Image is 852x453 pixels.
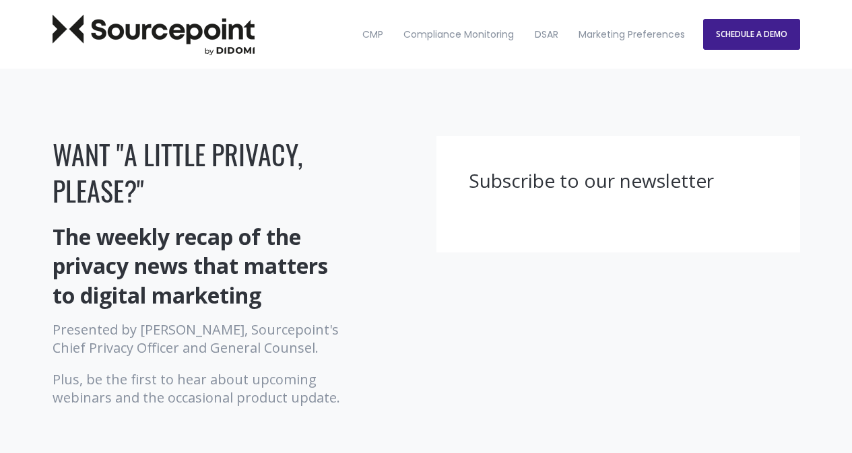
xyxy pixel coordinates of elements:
h3: Subscribe to our newsletter [469,168,768,194]
a: DSAR [526,6,567,63]
a: Marketing Preferences [570,6,694,63]
a: SCHEDULE A DEMO [703,19,800,50]
p: Plus, be the first to hear about upcoming webinars and the occasional product update. [53,370,352,407]
p: Presented by [PERSON_NAME], Sourcepoint's Chief Privacy Officer and General Counsel. [53,320,352,357]
nav: Desktop navigation [354,6,694,63]
a: Compliance Monitoring [395,6,523,63]
a: CMP [354,6,392,63]
h1: WANT "A LITTLE PRIVACY, PLEASE?" [53,136,352,209]
strong: The weekly recap of the privacy news that matters to digital marketing [53,222,328,309]
img: Sourcepoint Logo Dark [53,14,255,55]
